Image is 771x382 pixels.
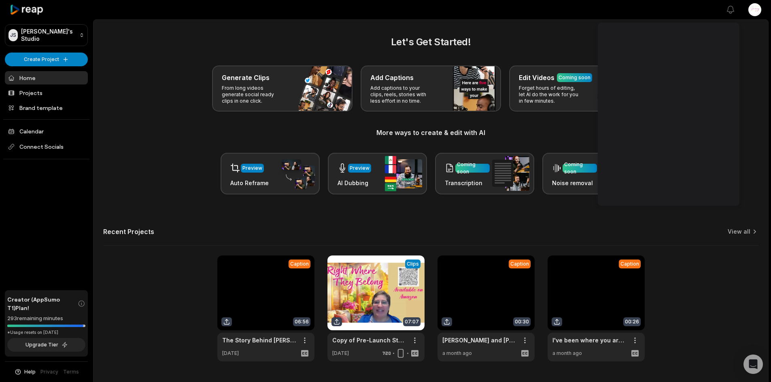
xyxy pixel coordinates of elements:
h3: Generate Clips [222,73,270,82]
a: Terms [63,368,79,376]
a: Calendar [5,125,88,138]
img: transcription.png [492,156,529,191]
h2: Recent Projects [103,228,154,236]
a: View all [728,228,750,236]
div: 293 remaining minutes [7,314,85,323]
div: Preview [350,165,370,172]
div: Preview [242,165,262,172]
a: Copy of Pre-Launch Start Day [332,336,407,344]
p: Forget hours of editing, let AI do the work for you in few minutes. [519,85,582,104]
img: auto_reframe.png [278,158,315,190]
h3: Edit Videos [519,73,554,82]
a: Privacy [40,368,58,376]
div: Open Intercom Messenger [743,355,763,374]
div: JS [8,29,18,41]
button: Upgrade Tier [7,338,85,352]
button: Create Project [5,53,88,66]
img: ai_dubbing.png [385,156,422,191]
p: Add captions to your clips, reels, stories with less effort in no time. [370,85,433,104]
h2: Let's Get Started! [103,35,758,49]
button: Help [14,368,36,376]
span: Connect Socials [5,139,88,154]
div: *Usage resets on [DATE] [7,329,85,336]
p: [PERSON_NAME]'s Studio [21,28,76,42]
h3: Noise removal [552,179,597,187]
h3: Transcription [445,179,490,187]
a: The Story Behind [PERSON_NAME] [222,336,297,344]
h3: Auto Reframe [230,179,269,187]
a: Brand template [5,101,88,114]
span: Help [24,368,36,376]
a: Projects [5,86,88,99]
a: Home [5,71,88,84]
h3: More ways to create & edit with AI [103,128,758,137]
div: Coming soon [457,161,488,175]
p: From long videos generate social ready clips in one click. [222,85,285,104]
div: Coming soon [559,74,590,81]
div: Coming soon [564,161,595,175]
a: [PERSON_NAME] and [PERSON_NAME] Home [442,336,517,344]
span: Creator (AppSumo T1) Plan! [7,295,78,312]
a: I've been where you are (1) [552,336,627,344]
h3: AI Dubbing [338,179,371,187]
h3: Add Captions [370,73,414,82]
